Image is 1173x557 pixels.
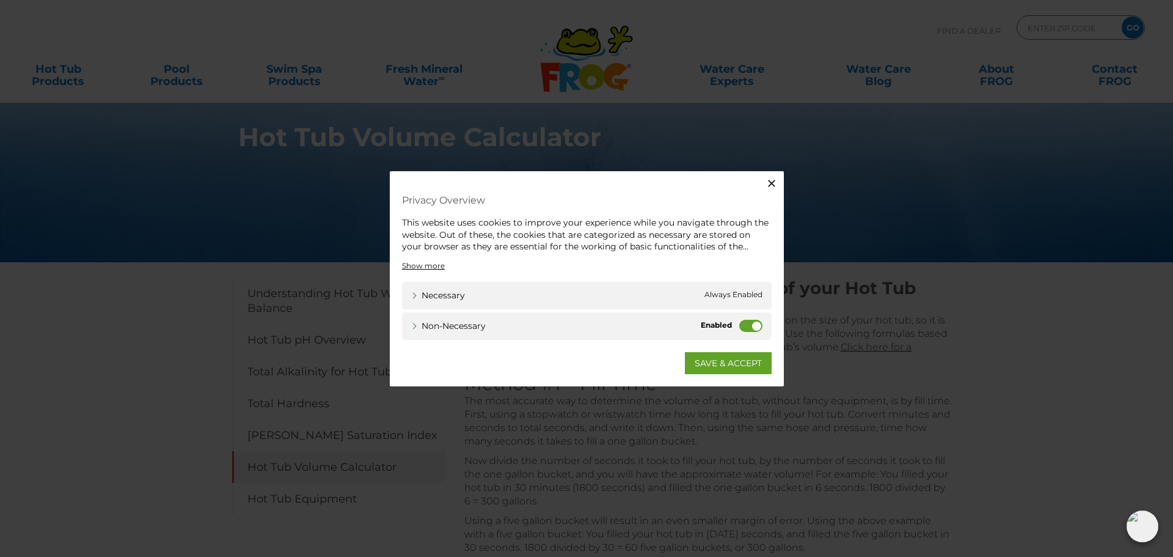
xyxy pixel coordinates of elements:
a: SAVE & ACCEPT [685,352,772,374]
div: This website uses cookies to improve your experience while you navigate through the website. Out ... [402,217,772,253]
img: openIcon [1127,511,1158,542]
a: Non-necessary [411,319,486,332]
a: Necessary [411,289,465,301]
a: Show more [402,260,445,271]
h4: Privacy Overview [402,190,772,211]
span: Always Enabled [704,289,762,301]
